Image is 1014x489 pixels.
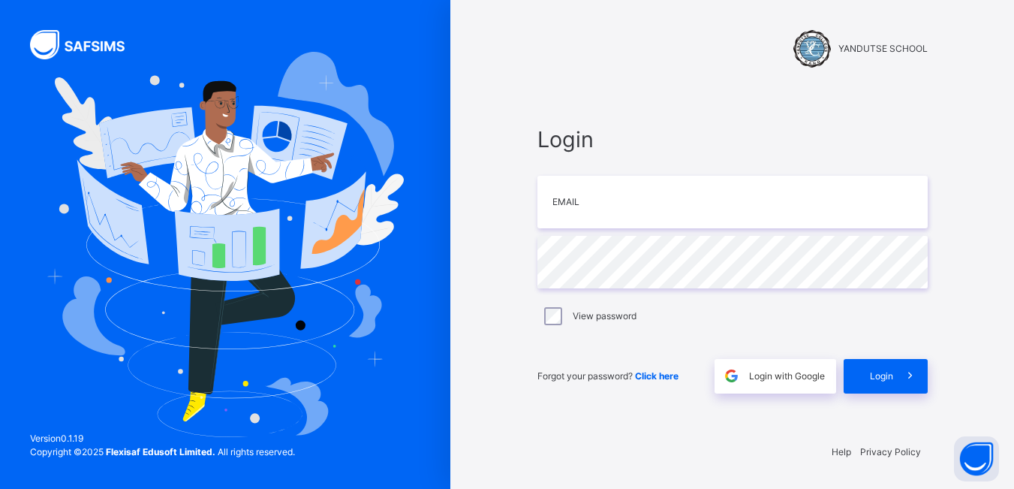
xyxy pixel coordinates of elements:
span: Forgot your password? [537,370,679,382]
a: Click here [635,370,679,382]
span: YANDUTSE SCHOOL [838,42,928,56]
span: Login with Google [749,370,825,383]
a: Help [832,446,851,457]
img: SAFSIMS Logo [30,30,143,59]
span: Version 0.1.19 [30,432,295,445]
strong: Flexisaf Edusoft Limited. [106,446,215,457]
img: Hero Image [47,52,404,436]
span: Login [537,123,928,155]
a: Privacy Policy [860,446,921,457]
span: Login [870,370,893,383]
button: Open asap [954,436,999,481]
span: Copyright © 2025 All rights reserved. [30,446,295,457]
img: google.396cfc9801f0270233282035f929180a.svg [723,367,740,385]
label: View password [573,309,636,323]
